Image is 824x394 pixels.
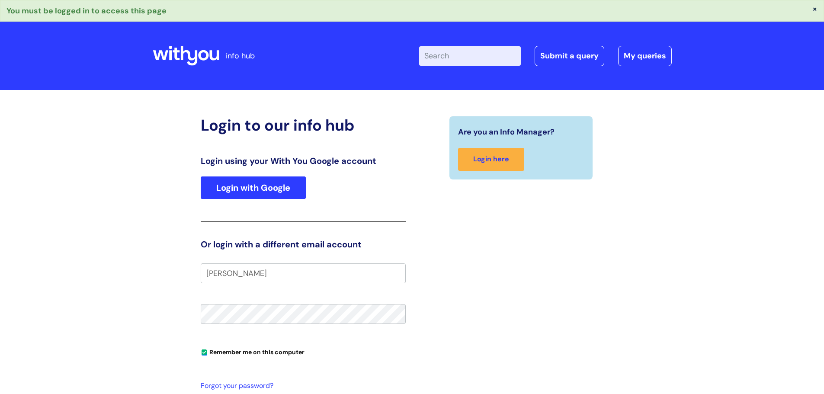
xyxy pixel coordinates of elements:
h2: Login to our info hub [201,116,406,135]
h3: Login using your With You Google account [201,156,406,166]
input: Search [419,46,521,65]
input: Your e-mail address [201,263,406,283]
a: Login here [458,148,524,171]
a: Submit a query [535,46,604,66]
a: Login with Google [201,176,306,199]
a: My queries [618,46,672,66]
span: Are you an Info Manager? [458,125,555,139]
label: Remember me on this computer [201,346,305,356]
a: Forgot your password? [201,380,401,392]
input: Remember me on this computer [202,350,207,356]
p: info hub [226,49,255,63]
h3: Or login with a different email account [201,239,406,250]
div: You can uncheck this option if you're logging in from a shared device [201,345,406,359]
button: × [812,5,818,13]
